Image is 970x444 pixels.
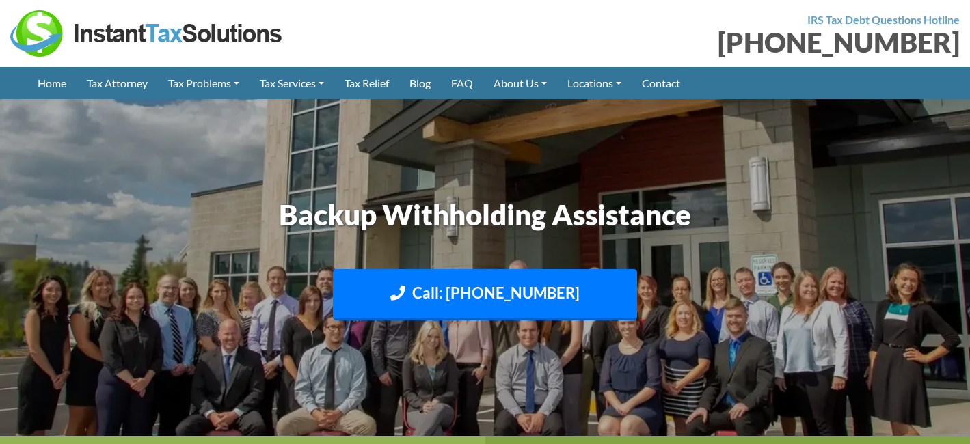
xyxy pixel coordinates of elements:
h1: Backup Withholding Assistance [106,195,865,235]
a: Home [27,67,77,99]
a: Locations [557,67,632,99]
a: Call: [PHONE_NUMBER] [333,269,637,320]
a: Instant Tax Solutions Logo [10,25,284,38]
div: [PHONE_NUMBER] [496,29,960,56]
a: FAQ [441,67,483,99]
a: Tax Services [250,67,334,99]
a: Contact [632,67,690,99]
a: Tax Relief [334,67,399,99]
a: Tax Attorney [77,67,158,99]
img: Instant Tax Solutions Logo [10,10,284,57]
a: Blog [399,67,441,99]
strong: IRS Tax Debt Questions Hotline [807,13,960,26]
a: Tax Problems [158,67,250,99]
a: About Us [483,67,557,99]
